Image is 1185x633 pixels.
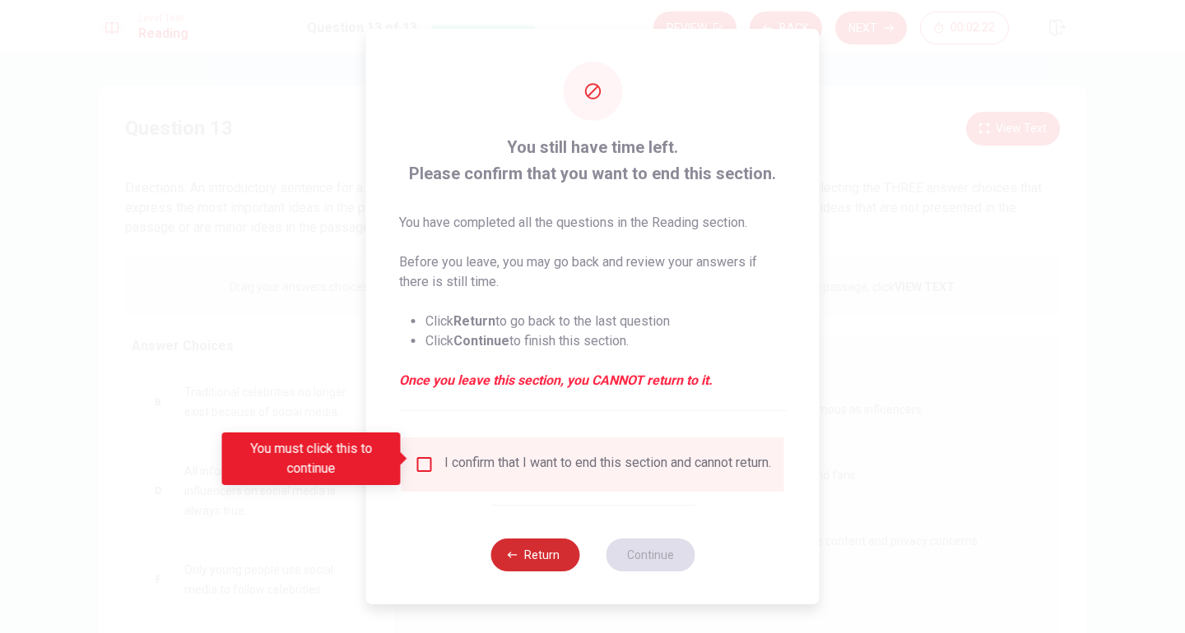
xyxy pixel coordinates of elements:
strong: Return [453,313,495,329]
div: I confirm that I want to end this section and cannot return. [444,455,771,474]
p: You have completed all the questions in the Reading section. [399,213,787,233]
strong: Continue [453,333,509,349]
span: You must click this to continue [415,455,434,474]
em: Once you leave this section, you CANNOT return to it. [399,371,787,390]
p: Before you leave, you may go back and review your answers if there is still time. [399,252,787,292]
span: You still have time left. Please confirm that you want to end this section. [399,134,787,187]
div: You must click this to continue [222,432,401,485]
li: Click to finish this section. [425,331,787,351]
button: Return [490,538,579,571]
li: Click to go back to the last question [425,312,787,331]
button: Continue [606,538,695,571]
